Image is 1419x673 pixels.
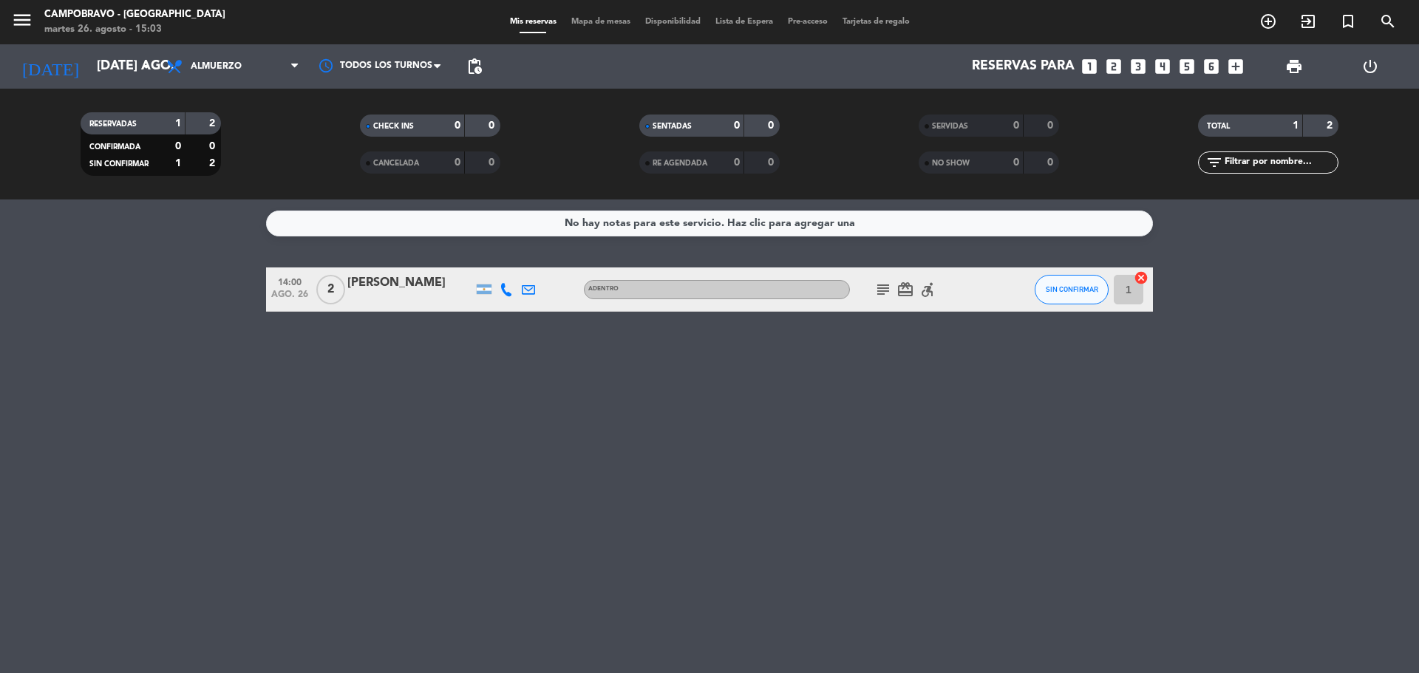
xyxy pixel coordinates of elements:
div: Campobravo - [GEOGRAPHIC_DATA] [44,7,225,22]
strong: 0 [1013,120,1019,131]
span: ago. 26 [271,290,308,307]
strong: 0 [489,120,497,131]
span: NO SHOW [932,160,970,167]
strong: 0 [1013,157,1019,168]
span: CANCELADA [373,160,419,167]
i: looks_5 [1177,57,1197,76]
span: 14:00 [271,273,308,290]
div: LOG OUT [1332,44,1408,89]
i: looks_3 [1129,57,1148,76]
strong: 0 [768,120,777,131]
span: ADENTRO [588,286,619,292]
strong: 0 [489,157,497,168]
button: menu [11,9,33,36]
span: Disponibilidad [638,18,708,26]
i: power_settings_new [1361,58,1379,75]
span: SENTADAS [653,123,692,130]
span: SERVIDAS [932,123,968,130]
strong: 1 [175,118,181,129]
i: add_circle_outline [1259,13,1277,30]
input: Filtrar por nombre... [1223,154,1338,171]
strong: 0 [175,141,181,151]
span: Lista de Espera [708,18,780,26]
span: 2 [316,275,345,304]
span: RESERVADAS [89,120,137,128]
span: Tarjetas de regalo [835,18,917,26]
i: looks_one [1080,57,1099,76]
i: menu [11,9,33,31]
span: Pre-acceso [780,18,835,26]
i: looks_two [1104,57,1123,76]
div: martes 26. agosto - 15:03 [44,22,225,37]
span: RE AGENDADA [653,160,707,167]
span: CHECK INS [373,123,414,130]
i: subject [874,281,892,298]
span: SIN CONFIRMAR [89,160,149,168]
div: No hay notas para este servicio. Haz clic para agregar una [565,215,855,232]
strong: 2 [1327,120,1335,131]
span: Mis reservas [503,18,564,26]
span: SIN CONFIRMAR [1046,285,1098,293]
strong: 0 [455,120,460,131]
i: add_box [1226,57,1245,76]
strong: 1 [175,158,181,168]
strong: 0 [209,141,218,151]
i: turned_in_not [1339,13,1357,30]
span: print [1285,58,1303,75]
strong: 2 [209,158,218,168]
i: arrow_drop_down [137,58,155,75]
strong: 1 [1293,120,1299,131]
strong: 0 [734,120,740,131]
strong: 0 [1047,157,1056,168]
strong: 0 [734,157,740,168]
span: pending_actions [466,58,483,75]
i: cancel [1134,270,1149,285]
i: looks_4 [1153,57,1172,76]
i: card_giftcard [896,281,914,298]
i: search [1379,13,1397,30]
strong: 2 [209,118,218,129]
strong: 0 [768,157,777,168]
i: accessible_forward [919,281,936,298]
strong: 0 [1047,120,1056,131]
span: Reservas para [972,59,1075,74]
i: exit_to_app [1299,13,1317,30]
span: TOTAL [1207,123,1230,130]
span: Almuerzo [191,61,242,72]
span: Mapa de mesas [564,18,638,26]
i: looks_6 [1202,57,1221,76]
i: filter_list [1205,154,1223,171]
button: SIN CONFIRMAR [1035,275,1109,304]
div: [PERSON_NAME] [347,273,473,293]
span: CONFIRMADA [89,143,140,151]
strong: 0 [455,157,460,168]
i: [DATE] [11,50,89,83]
